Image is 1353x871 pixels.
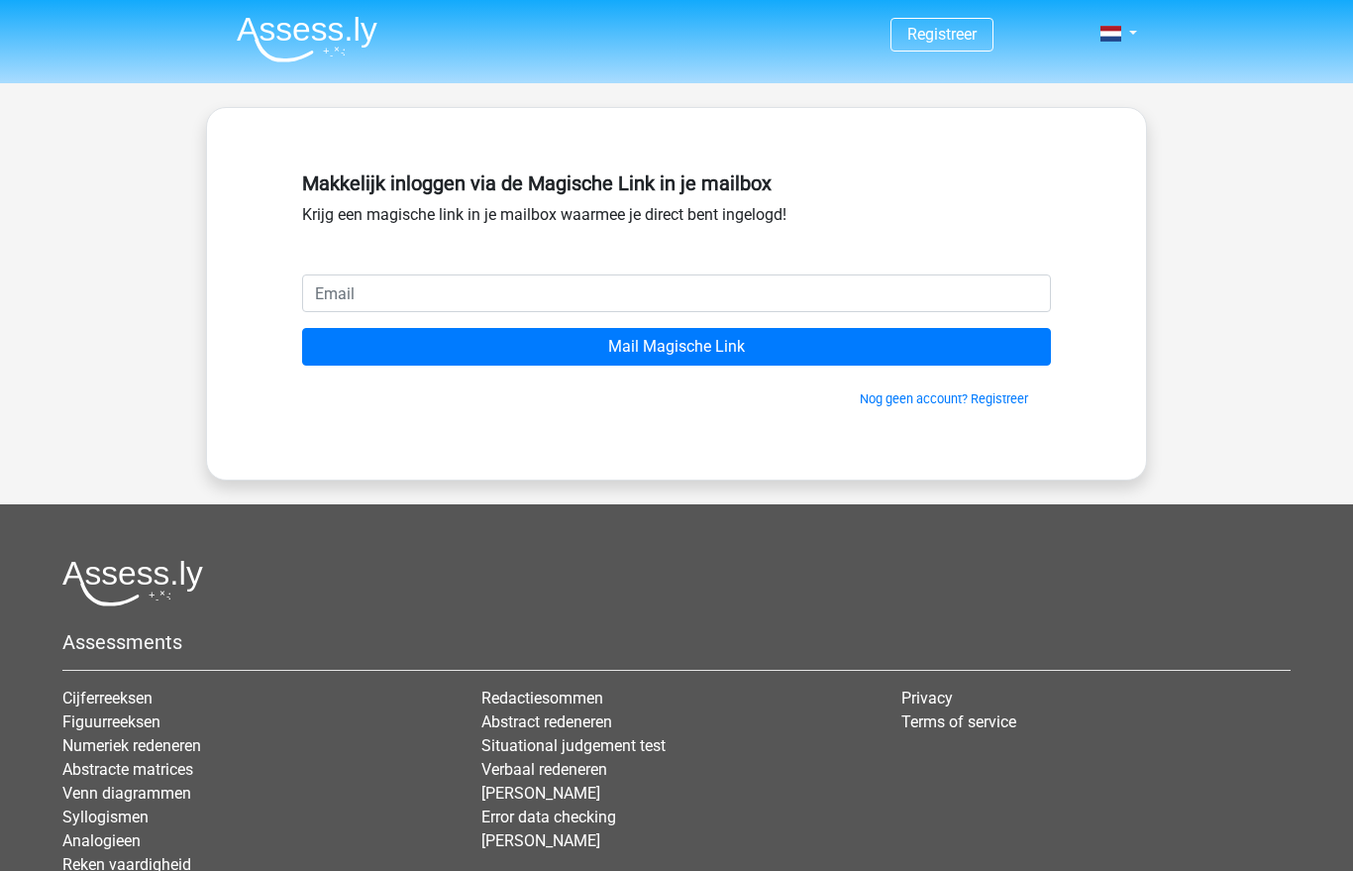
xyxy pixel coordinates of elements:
a: [PERSON_NAME] [481,784,600,803]
a: Analogieen [62,831,141,850]
a: Nog geen account? Registreer [860,391,1028,406]
a: Figuurreeksen [62,712,160,731]
a: Syllogismen [62,808,149,826]
a: Abstracte matrices [62,760,193,779]
input: Email [302,274,1051,312]
h5: Assessments [62,630,1291,654]
a: Verbaal redeneren [481,760,607,779]
h5: Makkelijk inloggen via de Magische Link in je mailbox [302,171,1051,195]
a: Cijferreeksen [62,689,153,708]
div: Krijg een magische link in je mailbox waarmee je direct bent ingelogd! [302,163,1051,274]
a: Registreer [907,25,977,44]
a: Situational judgement test [481,736,666,755]
a: Redactiesommen [481,689,603,708]
a: Numeriek redeneren [62,736,201,755]
a: Error data checking [481,808,616,826]
a: Terms of service [901,712,1016,731]
a: Privacy [901,689,953,708]
img: Assessly [237,16,377,62]
img: Assessly logo [62,560,203,606]
a: Venn diagrammen [62,784,191,803]
a: [PERSON_NAME] [481,831,600,850]
input: Mail Magische Link [302,328,1051,366]
a: Abstract redeneren [481,712,612,731]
